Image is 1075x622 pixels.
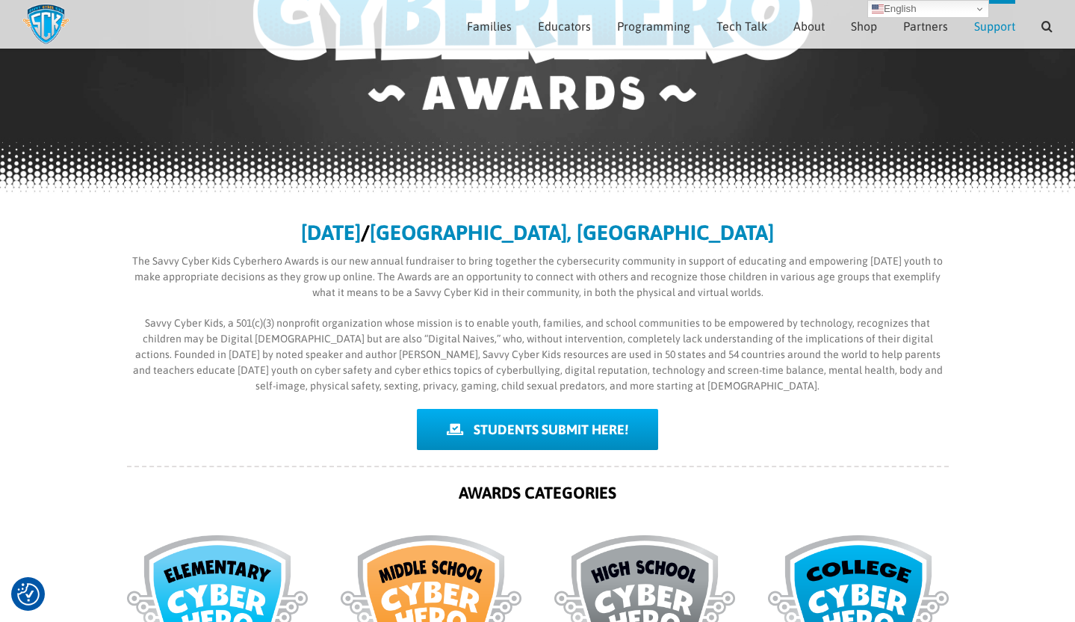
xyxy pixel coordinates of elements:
button: Consent Preferences [17,583,40,606]
p: The Savvy Cyber Kids Cyberhero Awards is our new annual fundraiser to bring together the cybersec... [127,253,949,301]
b: / [361,221,370,244]
img: Revisit consent button [17,583,40,606]
span: Educators [538,20,591,32]
span: Partners [903,20,948,32]
strong: AWARDS CATEGORIES [459,483,616,502]
span: Tech Talk [716,20,767,32]
a: STUDENTS SUBMIT HERE! [417,409,658,450]
p: Savvy Cyber Kids, a 501(c)(3) nonprofit organization whose mission is to enable youth, families, ... [127,315,949,394]
img: en [872,3,884,15]
b: [DATE] [301,221,361,244]
b: [GEOGRAPHIC_DATA], [GEOGRAPHIC_DATA] [370,221,774,244]
span: Shop [851,20,877,32]
span: Support [974,20,1015,32]
span: STUDENTS SUBMIT HERE! [474,422,628,437]
span: Programming [617,20,690,32]
img: Savvy Cyber Kids Logo [22,4,69,45]
span: Families [467,20,512,32]
span: About [793,20,825,32]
